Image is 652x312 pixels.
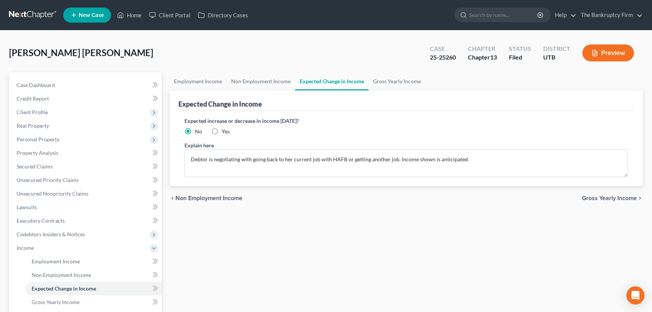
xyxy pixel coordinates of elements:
[17,245,34,251] span: Income
[113,8,145,22] a: Home
[17,82,55,88] span: Case Dashboard
[17,95,49,102] span: Credit Report
[32,272,91,278] span: Non Employment Income
[430,53,456,62] div: 25-25260
[169,195,175,201] i: chevron_left
[17,136,59,142] span: Personal Property
[582,195,643,201] button: Gross Yearly Income chevron_right
[17,150,58,156] span: Property Analysis
[26,268,162,282] a: Non Employment Income
[551,8,576,22] a: Help
[11,187,162,200] a: Unsecured Nonpriority Claims
[11,200,162,214] a: Lawsuits
[32,299,79,305] span: Gross Yearly Income
[178,99,262,109] div: Expected Change in Income
[509,53,531,62] div: Filed
[17,217,65,224] span: Executory Contracts
[369,72,425,90] a: Gross Yearly Income
[9,47,153,58] span: [PERSON_NAME] [PERSON_NAME]
[11,146,162,160] a: Property Analysis
[17,122,49,129] span: Real Property
[543,44,570,53] div: District
[577,8,643,22] a: The Bankruptcy Firm
[11,92,162,106] a: Credit Report
[17,231,85,237] span: Codebtors Insiders & Notices
[490,54,497,61] span: 13
[17,204,37,210] span: Lawsuits
[17,177,79,183] span: Unsecured Priority Claims
[468,53,497,62] div: Chapter
[17,163,53,170] span: Secured Claims
[11,214,162,228] a: Executory Contracts
[222,128,230,135] span: Yes
[509,44,531,53] div: Status
[169,72,227,90] a: Employment Income
[227,72,295,90] a: Non Employment Income
[184,141,214,149] label: Explain here
[11,160,162,173] a: Secured Claims
[582,195,637,201] span: Gross Yearly Income
[32,258,80,265] span: Employment Income
[184,117,628,125] label: Expected increase or decrease in income [DATE]?
[175,195,242,201] span: Non Employment Income
[468,44,497,53] div: Chapter
[582,44,634,61] button: Preview
[543,53,570,62] div: UTB
[32,285,96,292] span: Expected Change in Income
[26,295,162,309] a: Gross Yearly Income
[194,8,252,22] a: Directory Cases
[26,255,162,268] a: Employment Income
[79,12,104,18] span: New Case
[17,190,88,197] span: Unsecured Nonpriority Claims
[626,286,644,304] div: Open Intercom Messenger
[169,195,242,201] button: chevron_left Non Employment Income
[430,44,456,53] div: Case
[145,8,194,22] a: Client Portal
[295,72,369,90] a: Expected Change in Income
[637,195,643,201] i: chevron_right
[17,109,48,115] span: Client Profile
[11,78,162,92] a: Case Dashboard
[195,128,202,135] span: No
[11,173,162,187] a: Unsecured Priority Claims
[469,8,538,22] input: Search by name...
[26,282,162,295] a: Expected Change in Income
